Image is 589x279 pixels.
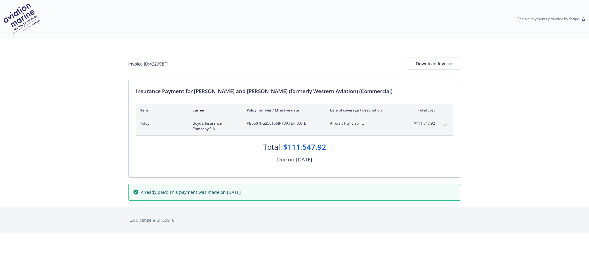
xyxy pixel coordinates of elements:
div: Total cost [412,107,435,113]
span: Lloyd's Insurance Company S.A. [192,121,237,132]
div: Insurance Payment for [PERSON_NAME] and [PERSON_NAME] (formerly Western Aviation) (Commercial) [136,87,453,95]
div: PolicyLloyd's Insurance Company S.A.#B0507PG2501568- [DATE]-[DATE]Aircraft Hull Liability$111,547... [136,117,453,135]
p: Secure payments provided by Stripe [518,16,579,21]
span: $111,547.92 [412,121,435,126]
span: Aircraft Hull Liability [330,121,402,126]
div: [DATE] [296,156,312,164]
div: Invoice ID: 42299BF1 [128,61,169,67]
span: Policy [140,121,183,126]
div: Policy number / Effective date [247,107,320,113]
div: Item [140,107,183,113]
div: $111,547.92 [283,142,326,152]
div: Line of coverage / description [330,107,402,113]
div: CA License # 0H55918 [129,217,460,223]
span: #B0507PG2501568 - [DATE]-[DATE] [247,121,320,126]
div: Due on [277,156,294,164]
button: expand content [440,121,450,130]
button: Download Invoice [407,58,461,70]
div: Carrier [192,107,237,113]
div: Total: [263,142,282,152]
span: Already paid: This payment was made on [DATE] [141,189,241,195]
